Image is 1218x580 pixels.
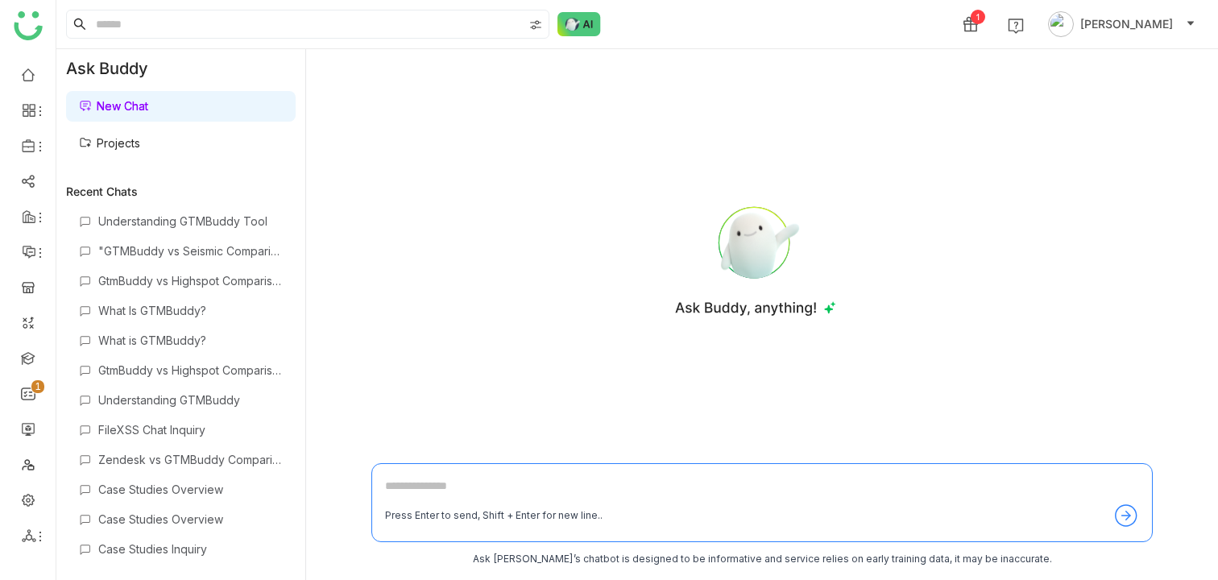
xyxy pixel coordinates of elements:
[98,304,283,317] div: What Is GTMBuddy?
[971,10,985,24] div: 1
[98,274,283,288] div: GtmBuddy vs Highspot Comparison
[371,552,1153,567] div: Ask [PERSON_NAME]’s chatbot is designed to be informative and service relies on early training da...
[98,244,283,258] div: "GTMBuddy vs Seismic Comparison"
[1080,15,1173,33] span: [PERSON_NAME]
[31,380,44,393] nz-badge-sup: 1
[98,393,283,407] div: Understanding GTMBuddy
[1048,11,1074,37] img: avatar
[385,508,603,524] div: Press Enter to send, Shift + Enter for new line..
[66,184,296,198] div: Recent Chats
[98,363,283,377] div: GtmBuddy vs Highspot Comparison
[98,214,283,228] div: Understanding GTMBuddy Tool
[1008,18,1024,34] img: help.svg
[98,483,283,496] div: Case Studies Overview
[79,99,148,113] a: New Chat
[98,423,283,437] div: FileXSS Chat Inquiry
[98,333,283,347] div: What is GTMBuddy?
[1045,11,1199,37] button: [PERSON_NAME]
[79,136,140,150] a: Projects
[56,49,305,88] div: Ask Buddy
[14,11,43,40] img: logo
[98,512,283,526] div: Case Studies Overview
[529,19,542,31] img: search-type.svg
[98,542,283,556] div: Case Studies Inquiry
[557,12,601,36] img: ask-buddy-normal.svg
[35,379,41,395] p: 1
[98,453,283,466] div: Zendesk vs GTMBuddy Comparison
